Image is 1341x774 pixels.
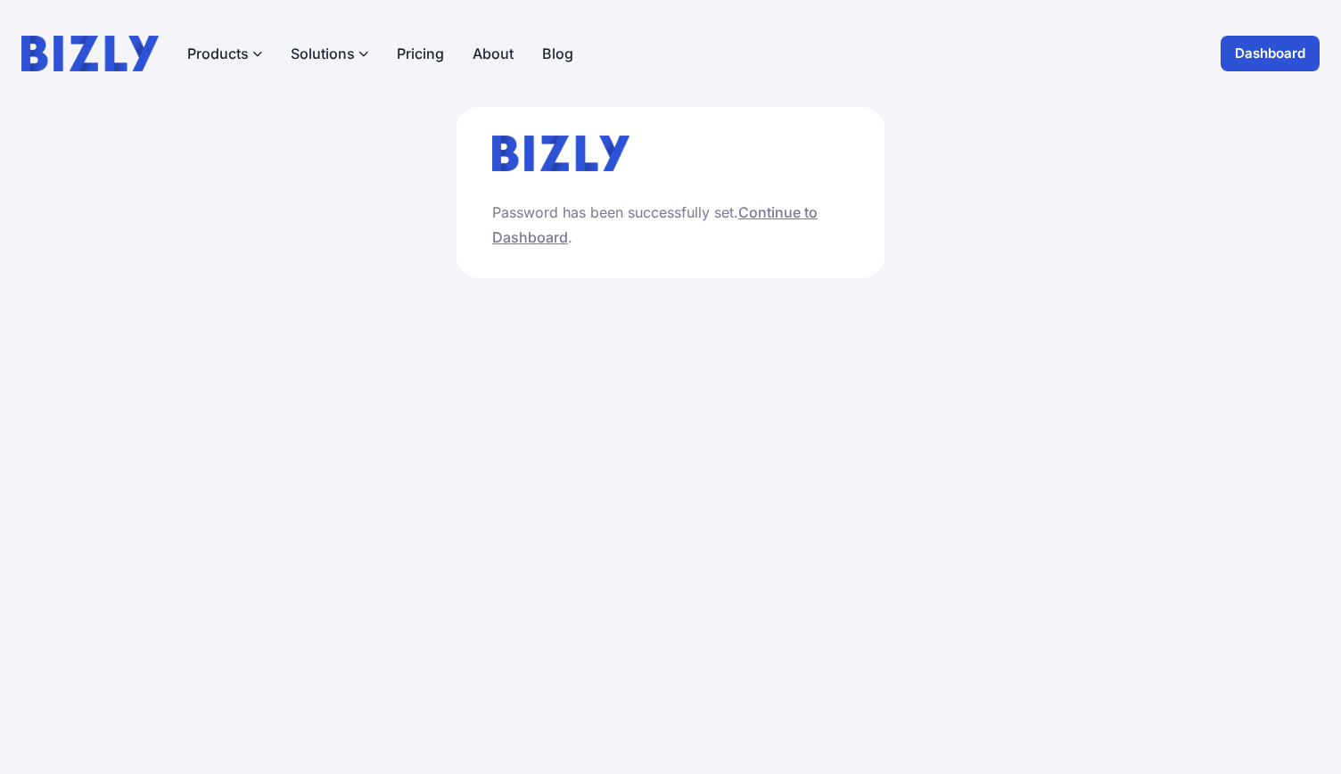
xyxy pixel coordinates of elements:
a: Blog [542,43,573,64]
a: About [473,43,514,64]
p: Password has been successfully set. . [492,200,849,250]
a: Pricing [397,43,444,64]
button: Solutions [291,43,368,64]
button: Products [187,43,262,64]
a: Dashboard [1221,36,1320,71]
img: bizly_logo.svg [492,136,629,171]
